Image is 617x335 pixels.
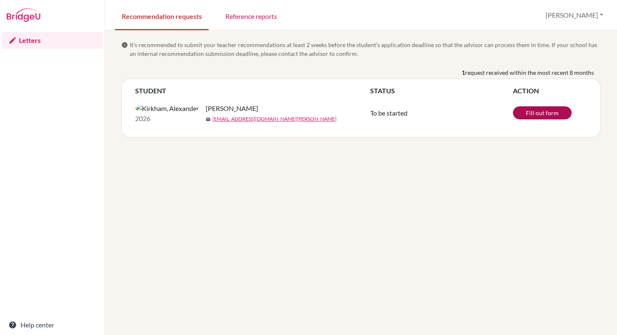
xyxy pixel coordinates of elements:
[219,1,284,30] a: Reference reports
[135,86,370,96] th: STUDENT
[7,8,40,22] img: Bridge-U
[542,7,607,23] button: [PERSON_NAME]
[2,317,103,333] a: Help center
[513,106,572,119] a: Fill out form
[135,103,199,113] img: Kirkham, Alexander
[135,113,199,124] p: 2026
[588,306,609,327] iframe: Intercom live chat
[115,1,209,30] a: Recommendation requests
[370,109,408,117] span: To be started
[2,32,103,49] a: Letters
[130,40,601,58] span: It’s recommended to submit your teacher recommendations at least 2 weeks before the student’s app...
[212,115,337,123] a: [EMAIL_ADDRESS][DOMAIN_NAME][PERSON_NAME]
[121,42,128,48] span: info
[462,68,465,77] b: 1
[206,103,258,113] span: [PERSON_NAME]
[465,68,594,77] span: request received within the most recent 8 months
[370,86,513,96] th: STATUS
[513,86,587,96] th: ACTION
[206,117,211,122] span: mail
